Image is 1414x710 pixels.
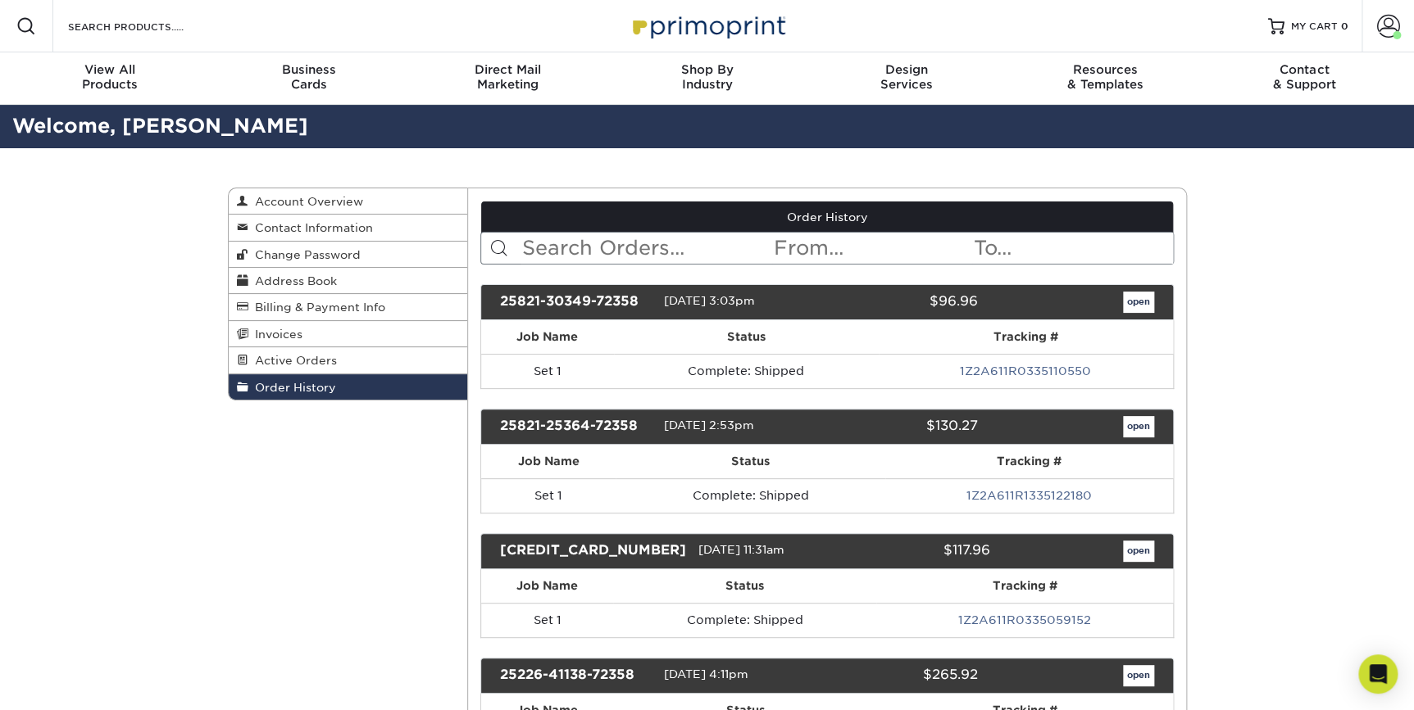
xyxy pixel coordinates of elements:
span: Account Overview [248,195,363,208]
a: open [1123,292,1154,313]
td: Complete: Shipped [616,478,884,513]
span: [DATE] 11:31am [698,543,784,556]
th: Job Name [481,320,614,354]
span: Contact [1205,62,1404,77]
span: Order History [248,381,336,394]
a: Contact Information [229,215,468,241]
a: Shop ByIndustry [607,52,807,105]
a: BusinessCards [209,52,408,105]
td: Set 1 [481,354,614,388]
th: Status [613,569,877,603]
a: Direct MailMarketing [408,52,607,105]
span: Direct Mail [408,62,607,77]
td: Complete: Shipped [613,603,877,637]
th: Tracking # [879,320,1173,354]
a: open [1123,665,1154,686]
td: Set 1 [481,603,613,637]
a: Change Password [229,242,468,268]
a: DesignServices [807,52,1006,105]
div: Services [807,62,1006,92]
span: Invoices [248,328,302,341]
span: Active Orders [248,354,337,367]
input: Search Orders... [521,233,772,264]
a: 1Z2A611R0335059152 [958,613,1091,626]
span: Address Book [248,274,337,287]
div: Marketing [408,62,607,92]
iframe: Google Customer Reviews [4,660,139,704]
span: Business [209,62,408,77]
div: [CREDIT_CARD_NUMBER] [488,540,698,562]
a: Active Orders [229,347,468,373]
a: 1Z2A611R0335110550 [960,364,1091,378]
th: Tracking # [885,445,1173,478]
a: Contact& Support [1205,52,1404,105]
span: Change Password [248,248,361,261]
span: [DATE] 2:53pm [663,418,753,432]
input: To... [972,233,1172,264]
div: 25821-30349-72358 [488,292,663,313]
a: open [1123,416,1154,437]
span: Resources [1006,62,1205,77]
div: & Templates [1006,62,1205,92]
a: Order History [481,201,1173,233]
th: Tracking # [876,569,1172,603]
div: 25821-25364-72358 [488,416,663,437]
a: Billing & Payment Info [229,294,468,320]
th: Job Name [481,445,616,478]
div: Industry [607,62,807,92]
a: Invoices [229,321,468,347]
div: 25226-41138-72358 [488,665,663,686]
span: 0 [1341,20,1348,32]
a: open [1123,540,1154,562]
span: Design [807,62,1006,77]
div: Cards [209,62,408,92]
div: $117.96 [838,540,1002,562]
input: SEARCH PRODUCTS..... [66,16,226,36]
div: $265.92 [815,665,990,686]
span: MY CART [1291,20,1338,34]
a: View AllProducts [11,52,210,105]
a: Account Overview [229,188,468,215]
td: Complete: Shipped [614,354,879,388]
span: [DATE] 3:03pm [663,294,754,307]
span: Shop By [607,62,807,77]
a: Order History [229,374,468,400]
input: From... [772,233,972,264]
a: 1Z2A611R1335122180 [966,489,1092,502]
a: Address Book [229,268,468,294]
span: View All [11,62,210,77]
th: Job Name [481,569,613,603]
span: [DATE] 4:11pm [663,667,748,681]
div: $130.27 [815,416,990,437]
span: Contact Information [248,221,373,234]
img: Primoprint [625,8,789,43]
th: Status [616,445,884,478]
th: Status [614,320,879,354]
div: Open Intercom Messenger [1358,654,1398,694]
div: & Support [1205,62,1404,92]
div: Products [11,62,210,92]
div: $96.96 [815,292,990,313]
td: Set 1 [481,478,616,513]
a: Resources& Templates [1006,52,1205,105]
span: Billing & Payment Info [248,301,385,314]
